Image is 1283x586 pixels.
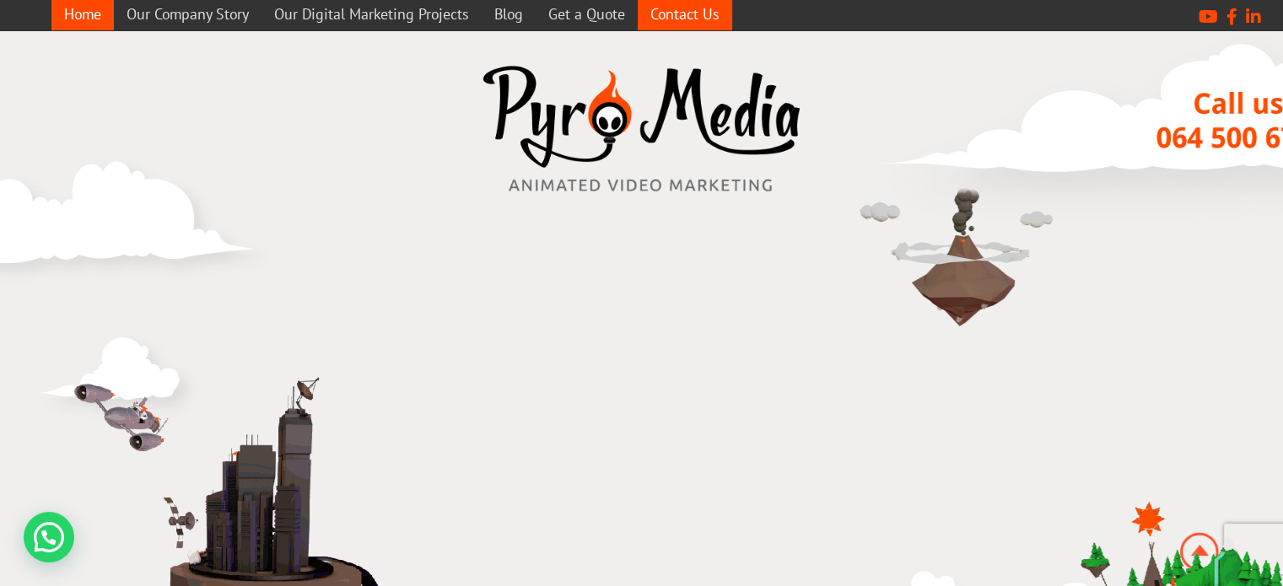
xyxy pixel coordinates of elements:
img: video marketing media company westville durban logo [473,56,811,202]
img: corporate videos [35,326,212,430]
img: media company durban [853,149,1064,360]
a: video marketing media company westville durban logo [473,56,811,206]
